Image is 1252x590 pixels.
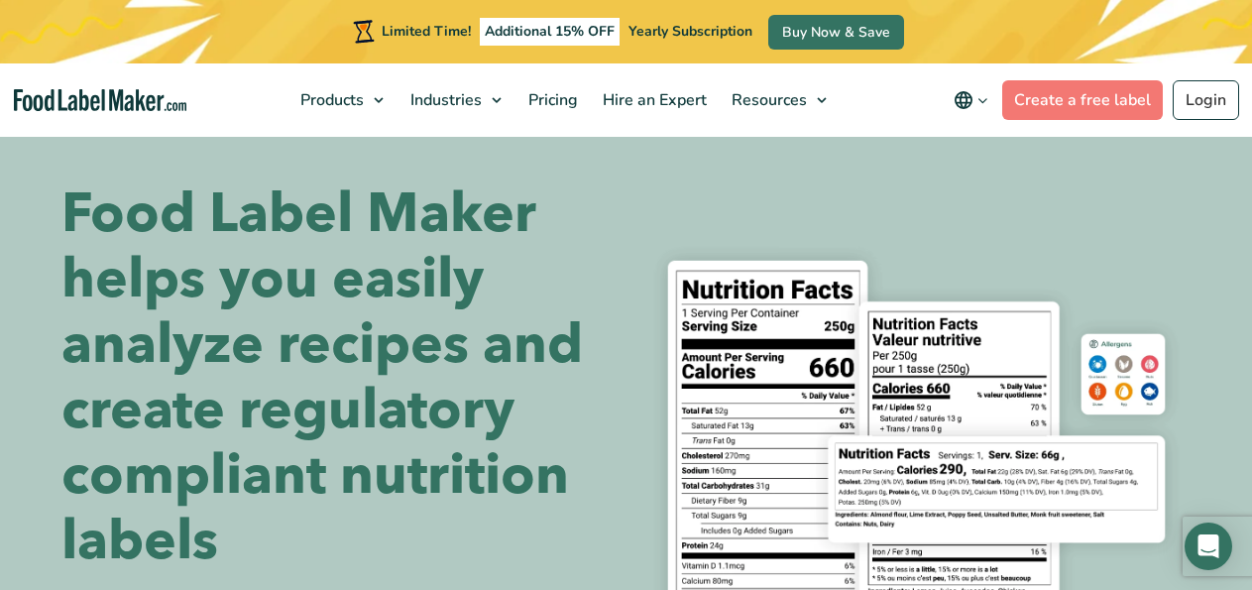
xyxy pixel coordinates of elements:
a: Login [1173,80,1239,120]
div: Open Intercom Messenger [1185,523,1232,570]
a: Hire an Expert [591,63,715,137]
a: Create a free label [1002,80,1163,120]
a: Resources [720,63,837,137]
a: Products [288,63,394,137]
span: Yearly Subscription [628,22,752,41]
span: Limited Time! [382,22,471,41]
span: Pricing [522,89,580,111]
a: Pricing [516,63,586,137]
h1: Food Label Maker helps you easily analyze recipes and create regulatory compliant nutrition labels [61,181,612,574]
a: Buy Now & Save [768,15,904,50]
span: Additional 15% OFF [480,18,620,46]
span: Hire an Expert [597,89,709,111]
span: Industries [404,89,484,111]
a: Industries [398,63,512,137]
span: Products [294,89,366,111]
span: Resources [726,89,809,111]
